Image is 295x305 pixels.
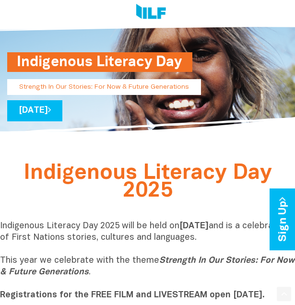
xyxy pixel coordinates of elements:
div: Scroll Back to Top [277,287,291,301]
b: [DATE] [179,222,209,230]
a: Indigenous Literacy Day [7,73,173,82]
img: Logo [136,4,166,20]
a: [DATE] [7,100,62,121]
p: Strength In Our Stories: For Now & Future Generations [7,79,201,95]
h1: Indigenous Literacy Day [17,52,183,72]
span: Indigenous Literacy Day 2025 [24,164,272,201]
